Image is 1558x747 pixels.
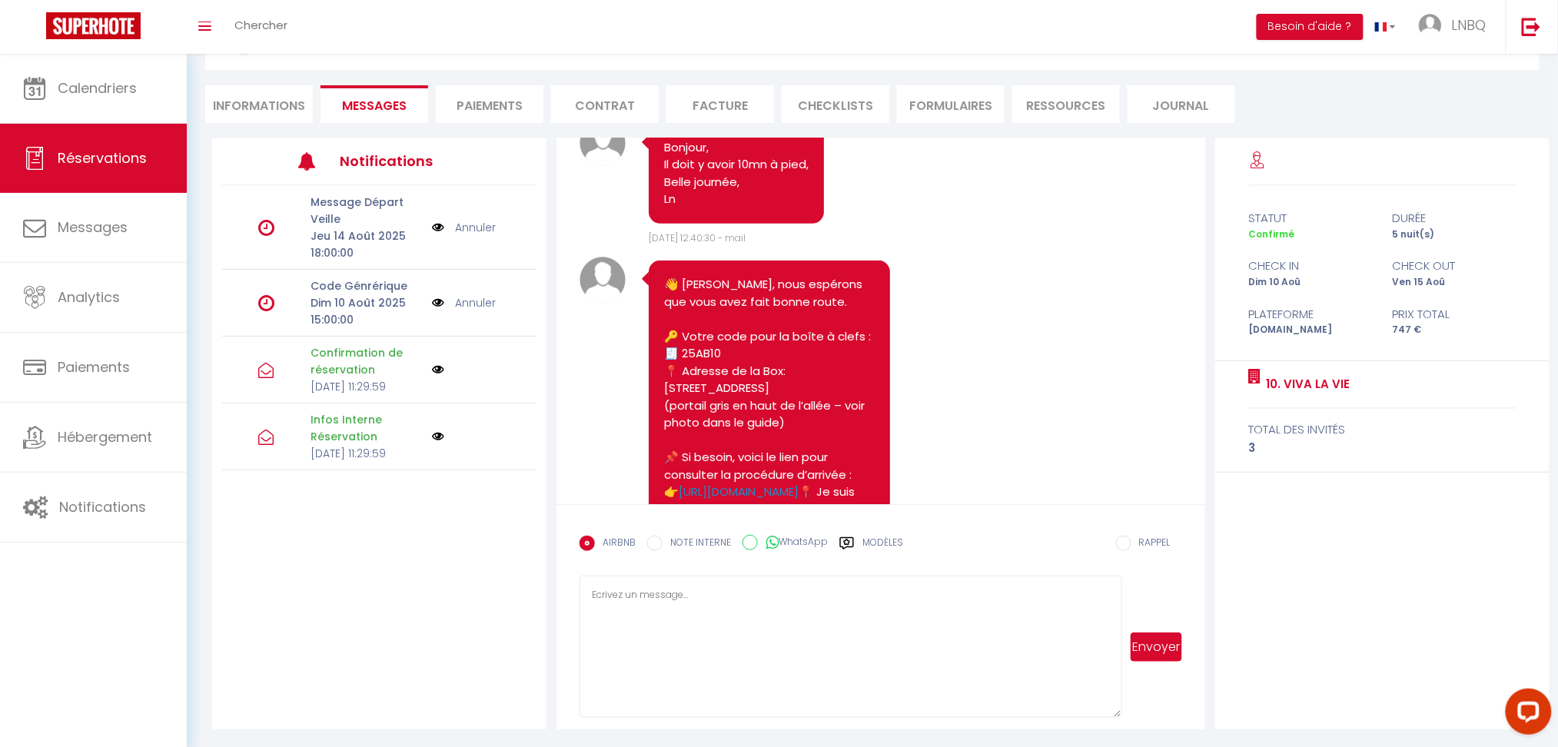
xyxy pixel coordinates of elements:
[432,219,444,236] img: NO IMAGE
[456,219,497,236] a: Annuler
[1238,323,1382,337] div: [DOMAIN_NAME]
[58,217,128,237] span: Messages
[551,85,659,123] li: Contrat
[1383,275,1526,290] div: Ven 15 Aoû
[1522,17,1541,36] img: logout
[1249,420,1516,439] div: total des invités
[1493,682,1558,747] iframe: LiveChat chat widget
[666,85,774,123] li: Facture
[1383,227,1526,242] div: 5 nuit(s)
[1131,536,1171,553] label: RAPPEL
[580,120,626,166] img: avatar.png
[1012,85,1120,123] li: Ressources
[1383,257,1526,275] div: check out
[595,536,636,553] label: AIRBNB
[1249,227,1295,241] span: Confirmé
[580,257,626,303] img: avatar.png
[897,85,1005,123] li: FORMULAIRES
[758,535,828,552] label: WhatsApp
[1249,439,1516,457] div: 3
[58,148,147,168] span: Réservations
[58,357,130,377] span: Paiements
[649,231,746,244] span: [DATE] 12:40:30 - mail
[1257,14,1364,40] button: Besoin d'aide ?
[664,139,809,208] pre: Bonjour, Il doit y avoir 10mn à pied, Belle journée, Ln
[59,497,146,516] span: Notifications
[311,294,421,328] p: Dim 10 Août 2025 15:00:00
[1238,257,1382,275] div: check in
[432,364,444,376] img: NO IMAGE
[679,483,799,500] a: [URL][DOMAIN_NAME]
[663,536,731,553] label: NOTE INTERNE
[1383,323,1526,337] div: 747 €
[311,445,421,462] p: [DATE] 11:29:59
[1238,209,1382,227] div: statut
[1238,275,1382,290] div: Dim 10 Aoû
[342,97,407,115] span: Messages
[311,194,421,227] p: Message Départ Veille
[1383,209,1526,227] div: durée
[1452,15,1487,35] span: LNBQ
[1128,85,1235,123] li: Journal
[311,344,421,378] p: Confirmation de réservation
[432,294,444,311] img: NO IMAGE
[782,85,889,123] li: CHECKLISTS
[58,427,152,447] span: Hébergement
[1261,375,1350,393] a: 10. Viva La Vie
[1419,14,1442,37] img: ...
[311,411,421,445] p: Infos Interne Réservation
[340,144,470,178] h3: Notifications
[432,430,444,443] img: NO IMAGE
[234,17,287,33] span: Chercher
[456,294,497,311] a: Annuler
[1131,632,1182,662] button: Envoyer
[205,85,313,123] li: Informations
[1383,305,1526,324] div: Prix total
[46,12,141,39] img: Super Booking
[311,378,421,395] p: [DATE] 11:29:59
[862,536,903,563] label: Modèles
[58,78,137,98] span: Calendriers
[311,227,421,261] p: Jeu 14 Août 2025 18:00:00
[1238,305,1382,324] div: Plateforme
[436,85,543,123] li: Paiements
[58,287,120,307] span: Analytics
[311,277,421,294] p: Code Génrérique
